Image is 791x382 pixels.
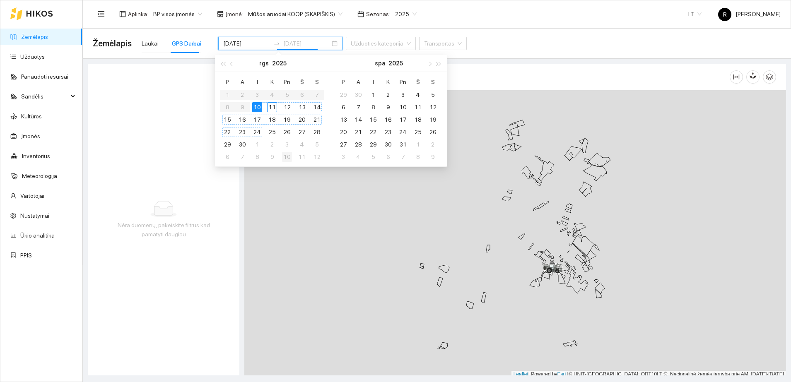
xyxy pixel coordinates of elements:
td: 2025-10-04 [294,138,309,151]
div: 4 [413,90,423,100]
td: 2025-10-11 [410,101,425,113]
a: Leaflet [514,371,528,377]
div: 9 [383,102,393,112]
div: 29 [222,139,232,149]
th: K [381,75,395,89]
div: 25 [267,127,277,137]
td: 2025-10-10 [280,151,294,163]
td: 2025-10-24 [395,126,410,138]
div: 5 [312,139,322,149]
td: 2025-10-03 [280,138,294,151]
td: 2025-11-04 [351,151,366,163]
td: 2025-10-03 [395,89,410,101]
div: 19 [428,115,438,125]
td: 2025-10-10 [395,101,410,113]
div: 15 [368,115,378,125]
a: PPIS [20,252,32,259]
td: 2025-09-11 [265,101,280,113]
td: 2025-10-01 [366,89,381,101]
th: A [235,75,250,89]
div: 17 [252,115,262,125]
div: 8 [252,152,262,162]
th: P [220,75,235,89]
td: 2025-09-23 [235,126,250,138]
button: rgs [259,55,269,72]
td: 2025-10-31 [395,138,410,151]
div: Žemėlapis [254,65,730,89]
td: 2025-10-04 [410,89,425,101]
td: 2025-10-14 [351,113,366,126]
input: Pradžios data [223,39,270,48]
span: [PERSON_NAME] [718,11,781,17]
th: Š [294,75,309,89]
td: 2025-10-27 [336,138,351,151]
td: 2025-11-08 [410,151,425,163]
div: 9 [428,152,438,162]
th: A [351,75,366,89]
td: 2025-11-02 [425,138,440,151]
td: 2025-10-07 [351,101,366,113]
span: to [273,40,280,47]
div: 11 [413,102,423,112]
div: 9 [267,152,277,162]
div: 25 [413,127,423,137]
span: calendar [357,11,364,17]
div: 5 [428,90,438,100]
td: 2025-11-05 [366,151,381,163]
a: Kultūros [21,113,42,120]
th: S [309,75,324,89]
td: 2025-09-26 [280,126,294,138]
div: 7 [353,102,363,112]
td: 2025-10-29 [366,138,381,151]
td: 2025-10-02 [381,89,395,101]
div: 4 [297,139,307,149]
td: 2025-09-17 [250,113,265,126]
a: Esri [557,371,566,377]
div: | Powered by © HNIT-[GEOGRAPHIC_DATA]; ORT10LT ©, Nacionalinė žemės tarnyba prie AM, [DATE]-[DATE] [511,371,786,378]
div: 4 [353,152,363,162]
div: GPS Darbai [172,39,201,48]
button: spa [375,55,385,72]
div: 12 [282,102,292,112]
a: Nustatymai [20,212,49,219]
td: 2025-10-07 [235,151,250,163]
div: 28 [353,139,363,149]
span: Žemėlapis [93,37,132,50]
div: 3 [338,152,348,162]
div: 17 [398,115,408,125]
div: 20 [338,127,348,137]
div: 18 [413,115,423,125]
span: LT [688,8,702,20]
a: Ūkio analitika [20,232,55,239]
div: Nėra duomenų, pakeiskite filtrus kad pamatyti daugiau [109,221,219,239]
div: 18 [267,115,277,125]
td: 2025-09-19 [280,113,294,126]
input: Pabaigos data [283,39,330,48]
div: 19 [282,115,292,125]
a: Įmonės [21,133,40,139]
div: 2 [267,139,277,149]
td: 2025-09-30 [235,138,250,151]
div: 14 [353,115,363,125]
div: 5 [368,152,378,162]
td: 2025-10-06 [220,151,235,163]
td: 2025-11-07 [395,151,410,163]
td: 2025-10-05 [309,138,324,151]
a: Inventorius [22,153,50,159]
td: 2025-11-03 [336,151,351,163]
div: 1 [368,90,378,100]
div: 10 [398,102,408,112]
span: menu-fold [97,10,105,18]
div: 10 [282,152,292,162]
button: menu-fold [93,6,109,22]
td: 2025-09-29 [336,89,351,101]
th: Š [410,75,425,89]
td: 2025-09-16 [235,113,250,126]
div: 8 [368,102,378,112]
div: 27 [297,127,307,137]
td: 2025-10-01 [250,138,265,151]
span: Įmonė : [226,10,243,19]
div: 7 [237,152,247,162]
span: swap-right [273,40,280,47]
div: 7 [398,152,408,162]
